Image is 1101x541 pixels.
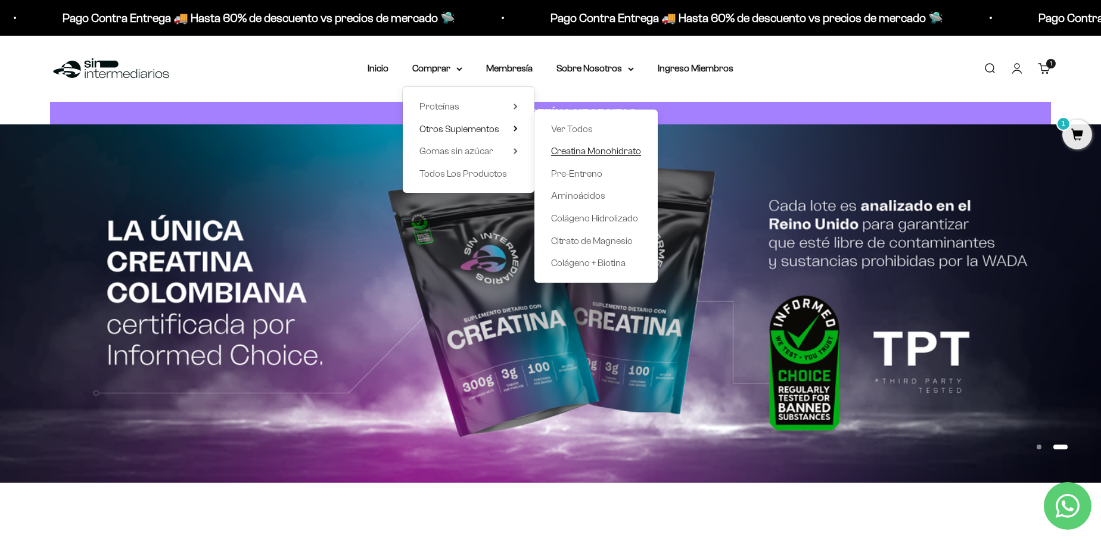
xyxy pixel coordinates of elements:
[551,211,641,226] a: Colágeno Hidrolizado
[419,124,499,134] span: Otros Suplementos
[419,166,518,182] a: Todos Los Productos
[551,258,626,268] span: Colágeno + Biotina
[551,233,641,249] a: Citrato de Magnesio
[419,121,518,137] summary: Otros Suplementos
[556,61,634,76] summary: Sobre Nosotros
[419,168,507,179] span: Todos Los Productos
[551,255,641,271] a: Colágeno + Biotina
[419,99,518,114] summary: Proteínas
[551,146,641,156] span: Creatina Monohidrato
[658,63,733,73] a: Ingreso Miembros
[551,168,602,179] span: Pre-Entreno
[368,63,388,73] a: Inicio
[551,213,638,223] span: Colágeno Hidrolizado
[551,236,633,246] span: Citrato de Magnesio
[1050,61,1052,67] span: 1
[551,124,593,134] span: Ver Todos
[340,8,733,27] p: Pago Contra Entrega 🚚 Hasta 60% de descuento vs precios de mercado 🛸
[551,190,605,201] span: Aminoácidos
[551,166,641,182] a: Pre-Entreno
[412,61,462,76] summary: Comprar
[1062,129,1092,142] a: 1
[50,102,1051,125] a: CUANTA PROTEÍNA NECESITAS
[1056,117,1071,131] mark: 1
[551,121,641,137] a: Ver Todos
[551,188,641,204] a: Aminoácidos
[419,101,459,111] span: Proteínas
[486,63,533,73] a: Membresía
[419,146,493,156] span: Gomas sin azúcar
[419,143,518,159] summary: Gomas sin azúcar
[551,143,641,159] a: Creatina Monohidrato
